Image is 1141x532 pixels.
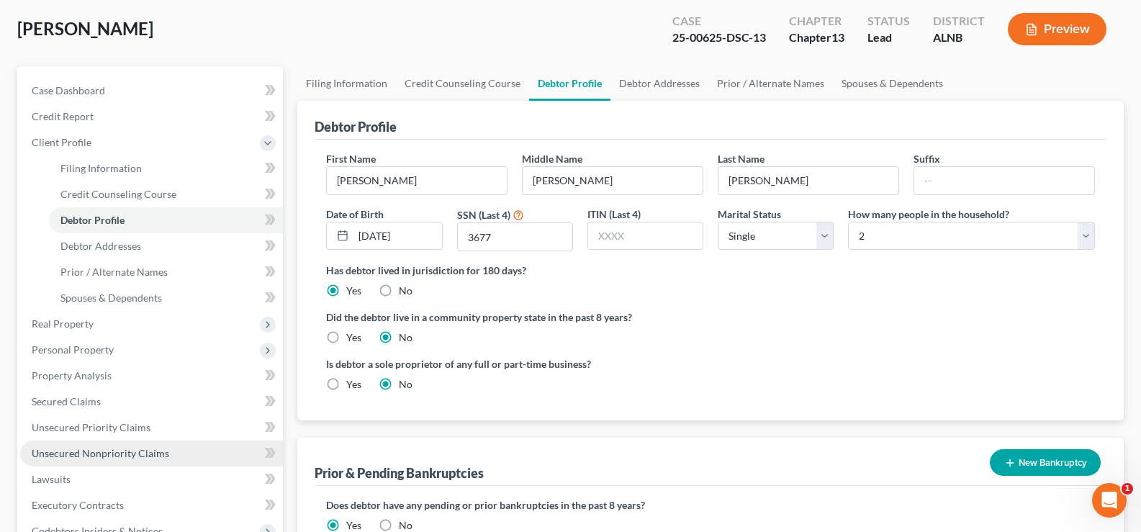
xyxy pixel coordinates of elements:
span: Personal Property [32,343,114,356]
a: Debtor Addresses [49,233,283,259]
span: 13 [831,30,844,44]
span: Client Profile [32,136,91,148]
label: Middle Name [522,151,582,166]
div: Chapter [789,30,844,46]
label: Has debtor lived in jurisdiction for 180 days? [326,263,1095,278]
a: Prior / Alternate Names [49,259,283,285]
span: Unsecured Nonpriority Claims [32,447,169,459]
div: Case [672,13,766,30]
a: Executory Contracts [20,492,283,518]
span: Real Property [32,317,94,330]
input: XXXX [458,223,572,251]
label: Does debtor have any pending or prior bankruptcies in the past 8 years? [326,497,1095,513]
a: Unsecured Nonpriority Claims [20,441,283,466]
input: -- [327,167,507,194]
div: Status [867,13,910,30]
span: 1 [1122,483,1133,495]
a: Filing Information [297,66,396,101]
span: Spouses & Dependents [60,292,162,304]
label: Did the debtor live in a community property state in the past 8 years? [326,310,1095,325]
span: Case Dashboard [32,84,105,96]
a: Lawsuits [20,466,283,492]
a: Property Analysis [20,363,283,389]
span: Unsecured Priority Claims [32,421,150,433]
label: Yes [346,284,361,298]
a: Debtor Profile [529,66,610,101]
a: Credit Report [20,104,283,130]
span: Executory Contracts [32,499,124,511]
label: SSN (Last 4) [457,207,510,222]
label: Yes [346,377,361,392]
label: No [399,377,412,392]
span: Secured Claims [32,395,101,407]
a: Debtor Profile [49,207,283,233]
div: Debtor Profile [315,118,397,135]
span: [PERSON_NAME] [17,18,153,39]
a: Prior / Alternate Names [708,66,833,101]
a: Debtor Addresses [610,66,708,101]
span: Debtor Addresses [60,240,141,252]
iframe: Intercom live chat [1092,483,1127,518]
a: Spouses & Dependents [49,285,283,311]
div: Chapter [789,13,844,30]
label: Suffix [914,151,940,166]
div: 25-00625-DSC-13 [672,30,766,46]
div: ALNB [933,30,985,46]
label: No [399,330,412,345]
input: M.I [523,167,703,194]
label: Marital Status [718,207,781,222]
span: Lawsuits [32,473,71,485]
label: How many people in the household? [848,207,1009,222]
input: XXXX [588,222,703,250]
input: -- [914,167,1094,194]
span: Credit Counseling Course [60,188,176,200]
span: Debtor Profile [60,214,125,226]
label: First Name [326,151,376,166]
input: -- [718,167,898,194]
label: ITIN (Last 4) [587,207,641,222]
label: Last Name [718,151,765,166]
a: Filing Information [49,155,283,181]
label: Yes [346,330,361,345]
label: Is debtor a sole proprietor of any full or part-time business? [326,356,703,371]
a: Credit Counseling Course [49,181,283,207]
button: Preview [1008,13,1106,45]
label: Date of Birth [326,207,384,222]
div: District [933,13,985,30]
a: Case Dashboard [20,78,283,104]
div: Prior & Pending Bankruptcies [315,464,484,482]
a: Spouses & Dependents [833,66,952,101]
a: Secured Claims [20,389,283,415]
span: Filing Information [60,162,142,174]
div: Lead [867,30,910,46]
label: No [399,284,412,298]
input: MM/DD/YYYY [353,222,441,250]
span: Property Analysis [32,369,112,382]
span: Credit Report [32,110,94,122]
a: Unsecured Priority Claims [20,415,283,441]
button: New Bankruptcy [990,449,1101,476]
span: Prior / Alternate Names [60,266,168,278]
a: Credit Counseling Course [396,66,529,101]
